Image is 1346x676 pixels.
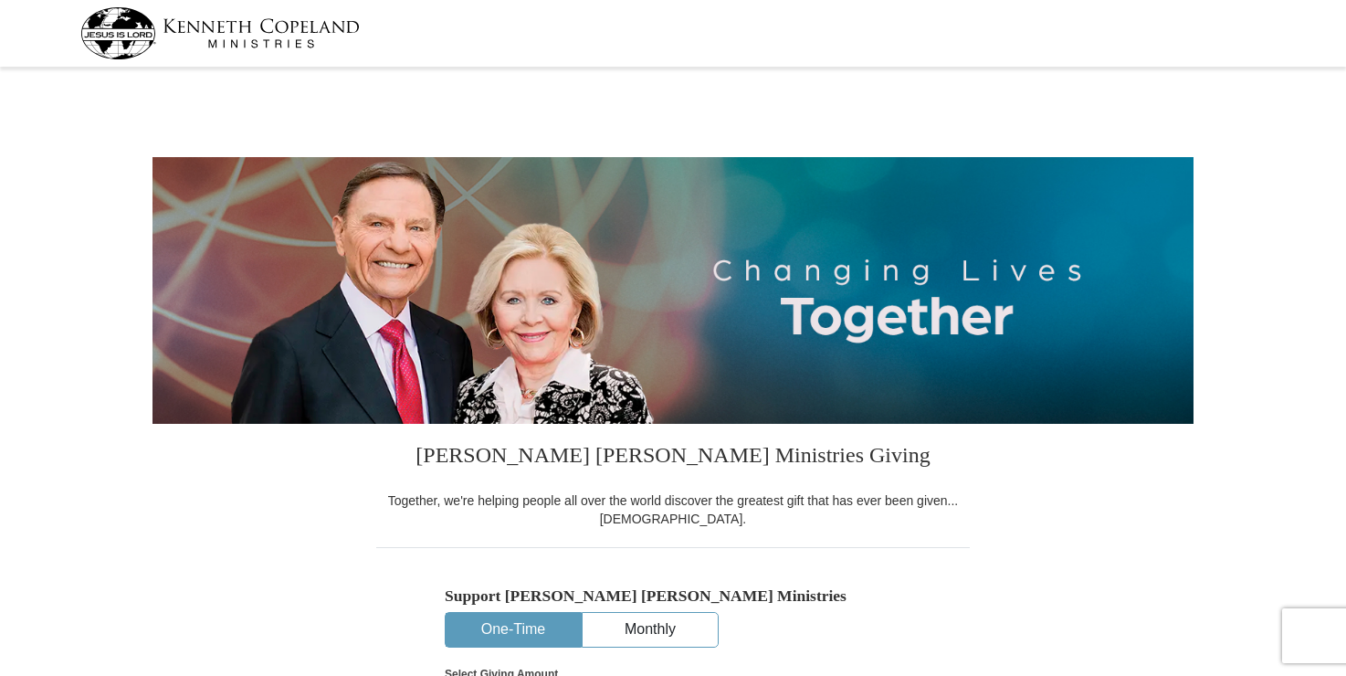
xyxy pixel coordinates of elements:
[446,613,581,647] button: One-Time
[445,586,901,606] h5: Support [PERSON_NAME] [PERSON_NAME] Ministries
[583,613,718,647] button: Monthly
[376,424,970,491] h3: [PERSON_NAME] [PERSON_NAME] Ministries Giving
[80,7,360,59] img: kcm-header-logo.svg
[376,491,970,528] div: Together, we're helping people all over the world discover the greatest gift that has ever been g...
